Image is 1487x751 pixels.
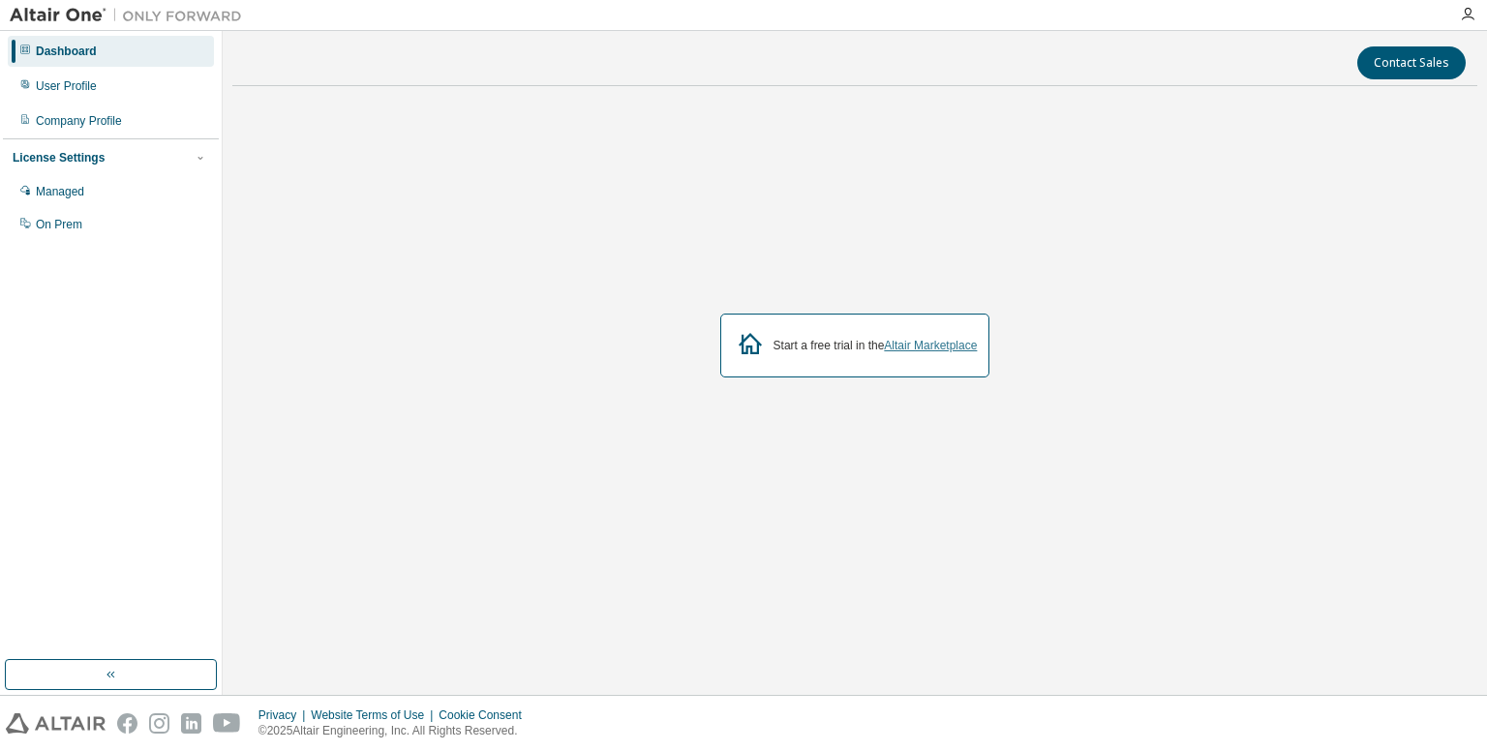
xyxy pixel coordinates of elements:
[1357,46,1466,79] button: Contact Sales
[36,44,97,59] div: Dashboard
[117,713,137,734] img: facebook.svg
[311,707,439,723] div: Website Terms of Use
[10,6,252,25] img: Altair One
[36,78,97,94] div: User Profile
[213,713,241,734] img: youtube.svg
[439,707,532,723] div: Cookie Consent
[181,713,201,734] img: linkedin.svg
[258,707,311,723] div: Privacy
[6,713,106,734] img: altair_logo.svg
[149,713,169,734] img: instagram.svg
[13,150,105,165] div: License Settings
[774,338,978,353] div: Start a free trial in the
[884,339,977,352] a: Altair Marketplace
[36,217,82,232] div: On Prem
[36,184,84,199] div: Managed
[258,723,533,739] p: © 2025 Altair Engineering, Inc. All Rights Reserved.
[36,113,122,129] div: Company Profile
